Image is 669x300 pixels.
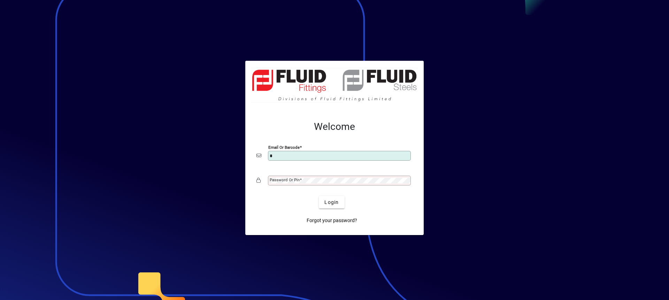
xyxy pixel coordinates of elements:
[319,196,344,208] button: Login
[270,177,300,182] mat-label: Password or Pin
[256,121,413,133] h2: Welcome
[307,217,357,224] span: Forgot your password?
[304,214,360,227] a: Forgot your password?
[324,199,339,206] span: Login
[268,145,300,150] mat-label: Email or Barcode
